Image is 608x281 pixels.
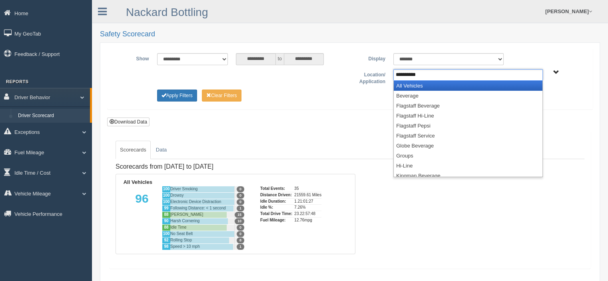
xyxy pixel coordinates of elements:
[126,6,208,18] a: Nackard Bottling
[394,121,542,131] li: Flagstaff Pepsi
[260,192,292,198] div: Distance Driven:
[237,193,244,199] span: 0
[116,163,355,170] h4: Scorecards from [DATE] to [DATE]
[237,237,244,243] span: 8
[237,225,244,231] span: 0
[350,53,389,63] label: Display
[237,186,244,192] span: 0
[114,53,153,63] label: Show
[237,199,244,205] span: 0
[260,186,292,192] div: Total Events:
[124,179,152,185] b: All Vehicles
[394,151,542,161] li: Groups
[394,111,542,121] li: Flagstaff Hi-Line
[107,118,150,126] button: Download Data
[162,205,170,211] div: 99
[162,237,170,243] div: 92
[237,231,244,237] span: 0
[394,161,542,171] li: Hi-Line
[162,199,170,205] div: 100
[162,224,170,231] div: 88
[394,101,542,111] li: Flagstaff Beverage
[276,53,284,65] span: to
[294,186,321,192] div: 35
[235,212,244,218] span: 15
[162,243,170,250] div: 98
[294,211,321,217] div: 23.22:57:48
[294,204,321,211] div: 7.26%
[235,218,244,224] span: 10
[260,198,292,205] div: Idle Duration:
[350,69,390,86] label: Location/ Application
[237,244,244,250] span: 1
[394,91,542,101] li: Beverage
[260,217,292,223] div: Fuel Mileage:
[14,109,90,123] a: Driver Scorecard
[162,231,170,237] div: 100
[294,217,321,223] div: 12.76mpg
[394,81,542,91] li: All Vehicles
[394,141,542,151] li: Globe Beverage
[260,204,292,211] div: Idle %:
[116,141,151,159] a: Scorecards
[202,90,241,102] button: Change Filter Options
[100,30,600,38] h2: Safety Scorecard
[122,186,162,250] div: 96
[162,211,170,218] div: 88
[162,192,170,199] div: 100
[157,90,197,102] button: Change Filter Options
[237,205,244,211] span: 1
[162,218,170,224] div: 90
[394,171,542,181] li: Kingman Beverage
[294,192,321,198] div: 21559.61 Miles
[294,198,321,205] div: 1.21:01:27
[394,131,542,141] li: Flagstaff Service
[152,141,171,159] a: Data
[162,186,170,192] div: 100
[260,211,292,217] div: Total Drive Time:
